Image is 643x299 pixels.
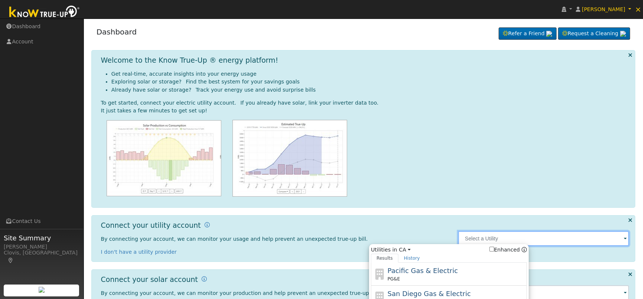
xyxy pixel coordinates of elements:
[101,221,201,230] h1: Connect your utility account
[101,56,278,65] h1: Welcome to the Know True-Up ® energy platform!
[4,233,79,243] span: Site Summary
[111,86,629,94] li: Already have solar or storage? Track your energy use and avoid surprise bills
[371,246,527,254] span: Utilities in
[399,246,410,254] a: CA
[558,27,630,40] a: Request a Cleaning
[101,236,368,242] span: By connecting your account, we can monitor your usage and help prevent an unexpected true-up bill.
[4,249,79,264] div: Clovis, [GEOGRAPHIC_DATA]
[582,6,625,12] span: [PERSON_NAME]
[101,275,198,284] h1: Connect your solar account
[388,290,471,298] span: San Diego Gas & Electric
[489,246,520,254] label: Enhanced
[111,70,629,78] li: Get real-time, accurate insights into your energy usage
[101,249,177,255] a: I don't have a utility provider
[6,4,84,21] img: Know True-Up
[101,99,629,107] div: To get started, connect your electric utility account. If you already have solar, link your inver...
[522,247,527,253] a: Enhanced Providers
[388,267,458,275] span: Pacific Gas & Electric
[489,246,527,254] span: Show enhanced providers
[7,257,14,263] a: Map
[635,5,641,14] span: ×
[371,254,398,263] a: Results
[101,290,380,296] span: By connecting your account, we can monitor your production and help prevent an unexpected true-up...
[398,254,425,263] a: History
[499,27,556,40] a: Refer a Friend
[101,107,629,115] div: It just takes a few minutes to get set up!
[111,78,629,86] li: Exploring solar or storage? Find the best system for your savings goals
[388,276,400,282] span: PG&E
[4,243,79,251] div: [PERSON_NAME]
[458,231,629,246] input: Select a Utility
[546,31,552,37] img: retrieve
[39,287,45,293] img: retrieve
[620,31,626,37] img: retrieve
[489,247,494,252] input: Enhanced
[97,27,137,36] a: Dashboard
